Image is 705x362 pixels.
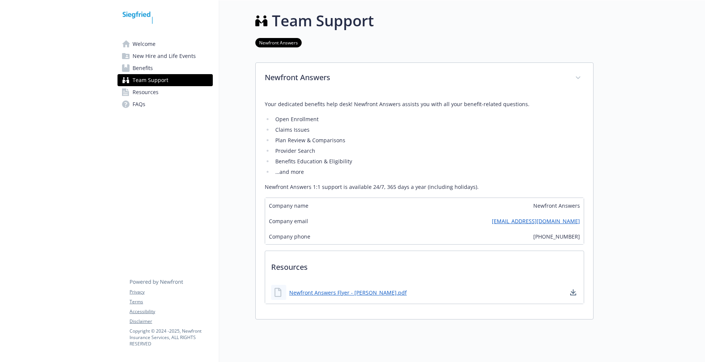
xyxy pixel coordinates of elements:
[533,202,580,210] span: Newfront Answers
[130,308,212,315] a: Accessibility
[117,62,213,74] a: Benefits
[117,98,213,110] a: FAQs
[133,50,196,62] span: New Hire and Life Events
[273,167,584,176] li: …and more
[133,86,159,98] span: Resources
[130,328,212,347] p: Copyright © 2024 - 2025 , Newfront Insurance Services, ALL RIGHTS RESERVED
[133,62,153,74] span: Benefits
[269,217,308,225] span: Company email
[273,157,584,166] li: Benefits Education & Eligibility
[265,183,584,192] p: Newfront Answers 1:1 support is available 24/7, 365 days a year (including holidays).
[265,100,584,109] p: Your dedicated benefits help desk! Newfront Answers assists you with all your benefit-related que...
[273,136,584,145] li: Plan Review & Comparisons
[256,94,593,319] div: Newfront Answers
[265,251,584,279] p: Resources
[289,289,407,297] a: Newfront Answers Flyer - [PERSON_NAME].pdf
[133,74,168,86] span: Team Support
[130,289,212,295] a: Privacy
[273,146,584,155] li: Provider Search
[117,50,213,62] a: New Hire and Life Events
[265,72,566,83] p: Newfront Answers
[273,115,584,124] li: Open Enrollment
[492,217,580,225] a: [EMAIL_ADDRESS][DOMAIN_NAME]
[269,233,310,240] span: Company phone
[133,38,156,50] span: Welcome
[117,38,213,50] a: Welcome
[130,298,212,305] a: Terms
[256,63,593,94] div: Newfront Answers
[133,98,145,110] span: FAQs
[533,233,580,240] span: [PHONE_NUMBER]
[117,74,213,86] a: Team Support
[272,9,374,32] h1: Team Support
[130,318,212,325] a: Disclaimer
[569,288,578,297] a: download document
[255,39,302,46] a: Newfront Answers
[117,86,213,98] a: Resources
[269,202,308,210] span: Company name
[273,125,584,134] li: Claims Issues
